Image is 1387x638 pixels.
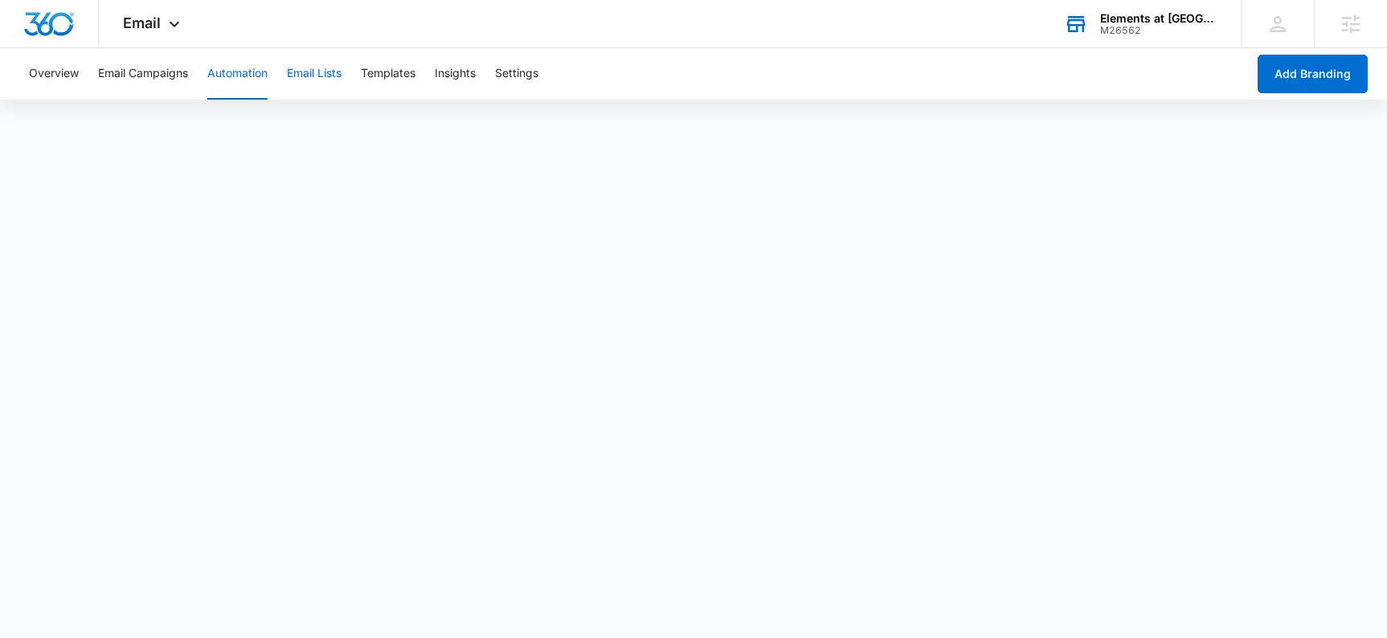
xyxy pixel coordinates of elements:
[495,48,538,100] button: Settings
[1100,25,1217,36] div: account id
[287,48,342,100] button: Email Lists
[361,48,415,100] button: Templates
[207,48,268,100] button: Automation
[1100,12,1217,25] div: account name
[123,14,161,31] span: Email
[435,48,476,100] button: Insights
[1258,55,1368,93] button: Add Branding
[98,48,188,100] button: Email Campaigns
[29,48,79,100] button: Overview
